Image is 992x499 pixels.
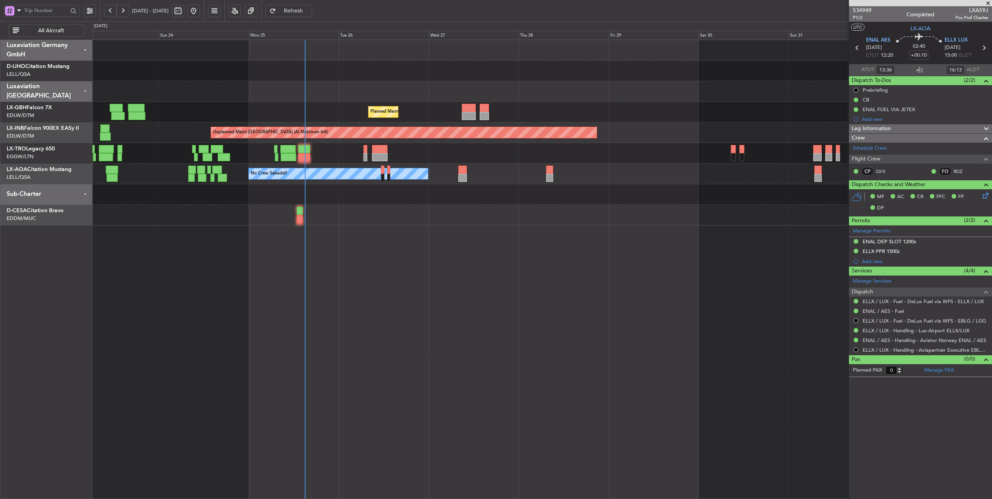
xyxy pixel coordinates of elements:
[852,267,872,276] span: Services
[852,355,860,364] span: Pax
[861,66,874,74] span: ATOT
[7,105,26,110] span: LX-GBH
[958,193,964,201] span: FP
[863,87,888,93] div: Prebriefing
[7,105,52,110] a: LX-GBHFalcon 7X
[881,52,893,59] span: 12:20
[863,298,984,305] a: ELLX / LUX - Fuel - DeLux Fuel via WFS - ELLX / LUX
[370,106,457,118] div: Planned Maint Nice ([GEOGRAPHIC_DATA])
[876,65,895,75] input: --:--
[863,327,969,334] a: ELLX / LUX - Handling - Lux-Airport ELLX/LUX
[7,126,79,131] a: LX-INBFalcon 900EX EASy II
[7,167,72,172] a: LX-AOACitation Mustang
[964,355,975,363] span: (0/0)
[851,24,865,31] button: UTC
[853,227,891,235] a: Manage Permits
[852,124,891,133] span: Leg Information
[876,168,893,175] a: QVS
[69,31,159,40] div: Sat 23
[852,76,891,85] span: Dispatch To-Dos
[863,96,869,103] div: CB
[955,14,988,21] span: Pos Pref Charter
[853,14,871,21] span: P1/2
[251,168,287,180] div: No Crew Sabadell
[852,216,870,225] span: Permits
[853,6,871,14] span: 534949
[699,31,788,40] div: Sat 30
[863,238,916,245] div: ENAL DEP SLOT 1200z
[861,167,874,176] div: CP
[910,24,931,33] span: LX-AOA
[7,146,26,152] span: LX-TRO
[877,204,884,212] span: DP
[863,318,986,324] a: ELLX / LUX - Fuel - DeLux Fuel via WFS - EBLG / LGG
[132,7,169,14] span: [DATE] - [DATE]
[863,347,988,353] a: ELLX / LUX - Handling - Aviapartner Executive EBLG / LGG
[862,116,988,122] div: Add new
[94,23,107,30] div: [DATE]
[964,267,975,275] span: (4/4)
[7,167,27,172] span: LX-AOA
[24,5,68,16] input: Trip Number
[159,31,248,40] div: Sun 24
[265,5,312,17] button: Refresh
[852,180,926,189] span: Dispatch Checks and Weather
[863,248,900,255] div: ELLX PPR 1500z
[906,10,934,19] div: Completed
[7,64,70,69] a: D-IJHOCitation Mustang
[7,174,30,181] a: LELL/QSA
[955,6,988,14] span: LXA59J
[964,76,975,84] span: (2/2)
[897,193,904,201] span: AC
[917,193,924,201] span: CR
[852,134,865,143] span: Crew
[7,153,33,160] a: EGGW/LTN
[945,52,957,59] span: 15:00
[945,44,961,52] span: [DATE]
[519,31,608,40] div: Thu 28
[7,133,34,140] a: EDLW/DTM
[249,31,339,40] div: Mon 25
[913,43,925,51] span: 02:40
[866,52,879,59] span: ETOT
[852,155,880,164] span: Flight Crew
[967,66,980,74] span: ALDT
[788,31,878,40] div: Sun 31
[936,193,945,201] span: FFC
[7,215,36,222] a: EDDM/MUC
[853,366,882,374] label: Planned PAX
[7,146,55,152] a: LX-TROLegacy 650
[339,31,428,40] div: Tue 26
[954,168,971,175] a: RDZ
[964,216,975,224] span: (2/2)
[924,366,954,374] a: Manage PAX
[853,277,892,285] a: Manage Services
[7,208,27,213] span: D-CESA
[429,31,519,40] div: Wed 27
[939,167,952,176] div: FO
[946,65,965,75] input: --:--
[866,44,882,52] span: [DATE]
[21,28,82,33] span: All Aircraft
[609,31,699,40] div: Fri 29
[7,208,64,213] a: D-CESACitation Bravo
[877,193,884,201] span: MF
[7,126,24,131] span: LX-INB
[7,112,34,119] a: EDLW/DTM
[863,337,986,344] a: ENAL / AES - Handling - Aviator Norway ENAL / AES
[7,64,25,69] span: D-IJHO
[863,106,915,113] div: ENAL FUEL VIA JETEX
[7,71,30,78] a: LELL/QSA
[278,8,309,14] span: Refresh
[862,258,988,265] div: Add new
[863,308,904,314] a: ENAL / AES - Fuel
[852,288,873,297] span: Dispatch
[959,52,971,59] span: ELDT
[853,145,887,152] a: Schedule Crew
[866,37,890,44] span: ENAL AES
[945,37,968,44] span: ELLX LUX
[9,24,84,37] button: All Aircraft
[213,127,328,138] div: Unplanned Maint [GEOGRAPHIC_DATA] (Al Maktoum Intl)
